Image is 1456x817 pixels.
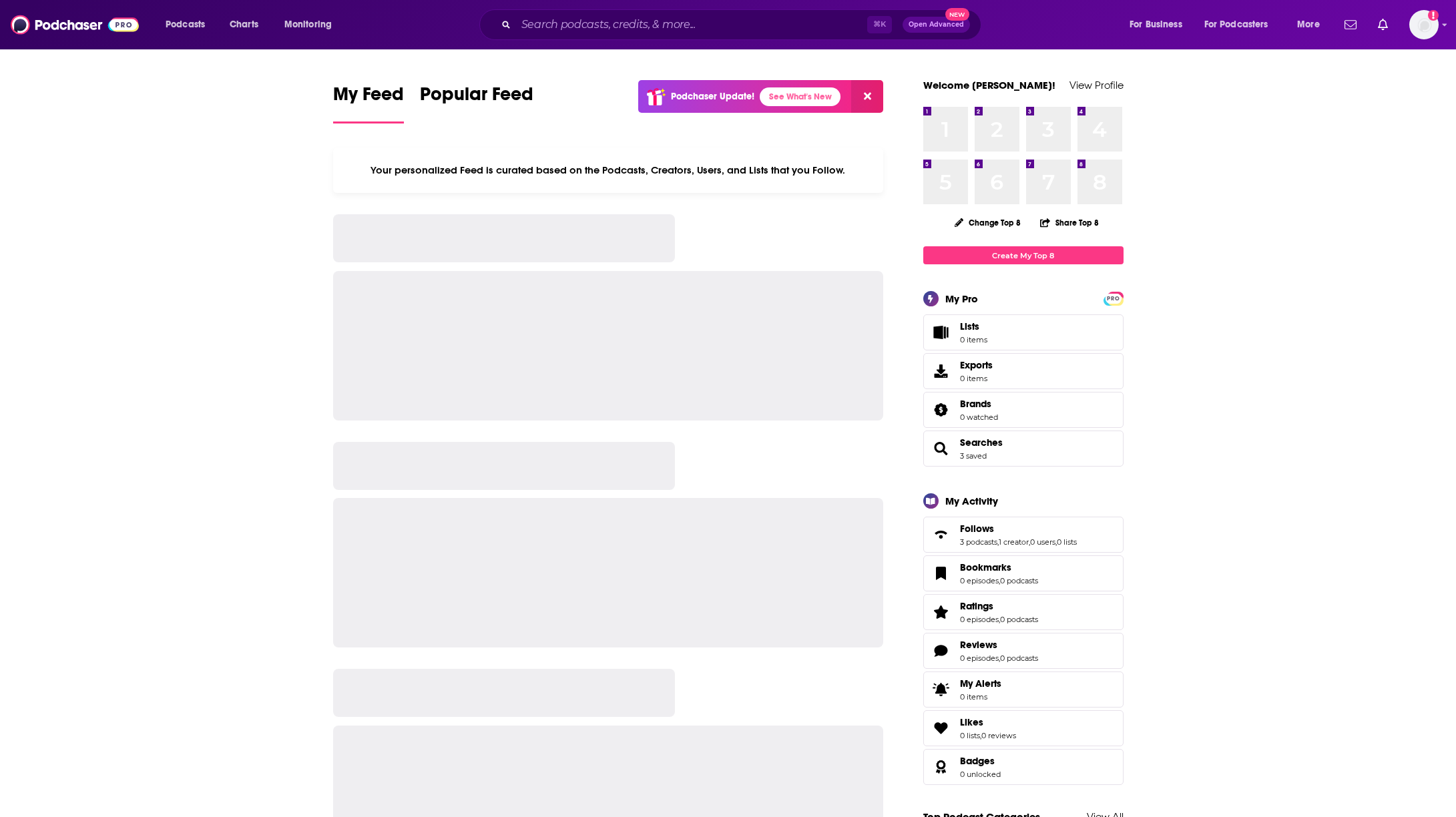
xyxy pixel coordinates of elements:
span: Follows [923,517,1124,553]
a: Badges [928,758,955,776]
span: Lists [928,323,955,342]
span: Exports [928,362,955,380]
a: Welcome [PERSON_NAME]! [923,79,1055,91]
svg: Add a profile image [1428,10,1439,21]
button: open menu [1120,14,1199,35]
span: Likes [960,716,983,728]
a: 0 episodes [960,576,999,585]
a: Likes [928,719,955,738]
span: Charts [230,15,258,34]
a: Charts [221,14,266,35]
span: Badges [923,749,1124,785]
button: open menu [1196,14,1288,35]
button: Show profile menu [1409,10,1439,39]
a: Reviews [960,639,1038,651]
span: Monitoring [284,15,332,34]
span: 0 items [960,335,987,344]
span: , [1055,537,1057,547]
img: Podchaser - Follow, Share and Rate Podcasts [11,12,139,37]
a: 0 watched [960,413,998,422]
span: Lists [960,320,987,332]
span: My Alerts [928,680,955,699]
div: My Pro [945,292,978,305]
img: User Profile [1409,10,1439,39]
a: 0 lists [960,731,980,740]
div: Search podcasts, credits, & more... [492,9,994,40]
span: , [980,731,981,740]
a: Searches [960,437,1003,449]
a: Brands [928,400,955,419]
span: More [1297,15,1320,34]
span: Brands [923,392,1124,428]
a: 0 unlocked [960,770,1001,779]
span: 0 items [960,374,993,383]
span: Bookmarks [960,561,1011,573]
a: Searches [928,439,955,458]
span: Reviews [960,639,997,651]
a: My Alerts [923,671,1124,708]
button: open menu [275,14,349,35]
span: My Alerts [960,677,1001,690]
span: 0 items [960,692,1001,702]
span: Follows [960,523,994,535]
a: Show notifications dropdown [1339,13,1362,36]
a: PRO [1106,293,1122,303]
a: Exports [923,353,1124,389]
a: 0 reviews [981,731,1016,740]
span: For Podcasters [1204,15,1268,34]
a: 1 creator [999,537,1029,547]
a: Bookmarks [960,561,1038,573]
button: open menu [1288,14,1337,35]
span: Likes [923,710,1124,746]
span: , [1029,537,1030,547]
input: Search podcasts, credits, & more... [516,14,867,35]
a: View Profile [1069,79,1124,91]
a: Ratings [960,600,1038,612]
span: My Feed [333,83,404,113]
span: Podcasts [166,15,205,34]
a: 0 podcasts [1000,576,1038,585]
button: Change Top 8 [947,214,1029,231]
span: Badges [960,755,995,767]
a: 3 podcasts [960,537,997,547]
a: Brands [960,398,998,410]
span: PRO [1106,294,1122,304]
a: Create My Top 8 [923,246,1124,264]
span: Ratings [960,600,993,612]
a: 0 podcasts [1000,615,1038,624]
span: Logged in as carolinebresler [1409,10,1439,39]
span: Bookmarks [923,555,1124,591]
a: Badges [960,755,1001,767]
span: Searches [923,431,1124,467]
span: Open Advanced [909,21,964,28]
span: , [999,576,1000,585]
a: Show notifications dropdown [1373,13,1393,36]
span: , [997,537,999,547]
a: 0 episodes [960,653,999,663]
a: Lists [923,314,1124,350]
button: Open AdvancedNew [903,17,970,33]
span: Reviews [923,633,1124,669]
div: Your personalized Feed is curated based on the Podcasts, Creators, Users, and Lists that you Follow. [333,148,884,193]
span: Brands [960,398,991,410]
a: 0 users [1030,537,1055,547]
p: Podchaser Update! [671,91,754,102]
span: , [999,615,1000,624]
a: 3 saved [960,451,987,461]
span: New [945,8,969,21]
button: Share Top 8 [1039,210,1100,236]
span: Ratings [923,594,1124,630]
a: 0 episodes [960,615,999,624]
span: For Business [1130,15,1182,34]
a: Follows [928,525,955,544]
a: Likes [960,716,1016,728]
a: 0 podcasts [1000,653,1038,663]
span: Lists [960,320,979,332]
span: Exports [960,359,993,371]
div: My Activity [945,495,998,507]
a: Bookmarks [928,564,955,583]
